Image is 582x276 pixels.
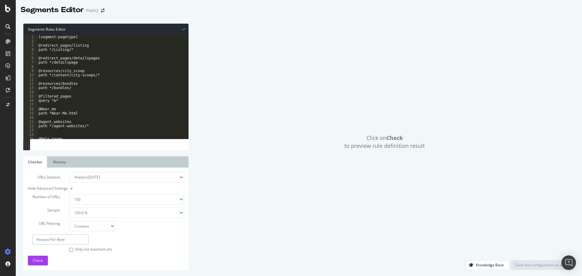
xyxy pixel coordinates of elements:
span: Click on to preview rule definition result [344,134,425,150]
div: 13 [23,86,38,90]
span: Check [33,258,43,263]
div: 18 [23,107,38,111]
div: 21 [23,120,38,124]
label: URLs Dataset [23,172,65,182]
label: URL Filtering [23,221,65,226]
div: 3 [23,43,38,48]
div: 8 [23,65,38,69]
div: 11 [23,77,38,81]
div: 17 [23,103,38,107]
span: Syntax is valid [182,26,186,32]
a: Checker [23,156,47,168]
div: 19 [23,111,38,115]
div: 25 [23,137,38,141]
div: Open Intercom Messenger [561,255,576,270]
div: 12 [23,81,38,86]
div: 2 [23,39,38,43]
div: arrow-right-arrow-left [101,8,105,13]
div: 22 [23,124,38,128]
div: 6 [23,56,38,60]
div: 15 [23,94,38,98]
div: Hide Advanced Settings [23,185,179,191]
div: 9 [23,69,38,73]
a: Knowledge Base [466,262,509,268]
input: Only not matched urls [69,248,73,252]
div: Segments Editor [21,5,84,15]
div: 23 [23,128,38,132]
div: Save this configuration as active [515,262,570,268]
div: 7 [23,60,38,65]
div: 5 [23,52,38,56]
div: 20 [23,115,38,120]
div: 24 [23,132,38,137]
button: Save this configuration as active [510,260,574,270]
a: History [48,156,71,168]
div: 14 [23,90,38,94]
div: Segments Rules Editor [23,24,189,35]
div: Knowledge Base [476,262,504,268]
strong: Check [386,134,403,141]
button: Check [28,256,48,265]
button: Knowledge Base [466,260,509,270]
label: Sample [23,208,65,213]
div: 16 [23,98,38,103]
label: Number of URLs [23,194,65,199]
div: 10 [23,73,38,77]
div: Point2 [86,8,99,14]
label: Only not matched urls [69,247,112,253]
div: 1 [23,35,38,39]
div: 4 [23,48,38,52]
